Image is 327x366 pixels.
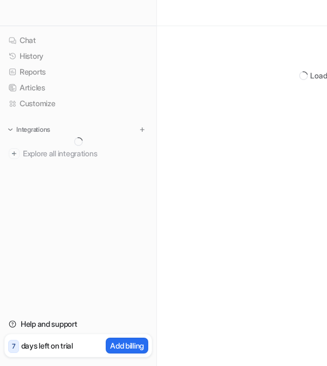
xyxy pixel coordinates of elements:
a: Help and support [4,316,152,332]
img: expand menu [7,126,14,133]
a: Explore all integrations [4,146,152,161]
img: menu_add.svg [138,126,146,133]
p: Add billing [110,340,144,351]
p: days left on trial [21,340,73,351]
a: Reports [4,64,152,80]
a: Articles [4,80,152,95]
a: Customize [4,96,152,111]
a: History [4,48,152,64]
img: explore all integrations [9,148,20,159]
p: Integrations [16,125,50,134]
button: Integrations [4,124,53,135]
a: Chat [4,33,152,48]
span: Explore all integrations [23,145,148,162]
p: 7 [12,341,15,351]
button: Add billing [106,338,148,353]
